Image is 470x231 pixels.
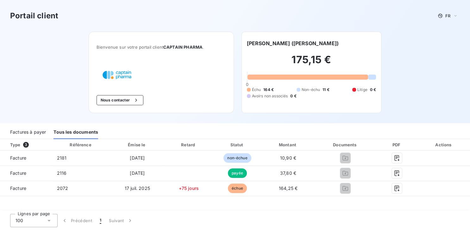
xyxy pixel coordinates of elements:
span: 164,25 € [279,185,298,191]
span: 0 € [290,93,296,99]
span: 17 juil. 2025 [125,185,150,191]
span: 0 [246,82,248,87]
button: Précédent [58,214,96,227]
img: Company logo [97,65,137,85]
span: Litige [357,87,367,93]
span: 2116 [57,170,67,176]
div: Émise le [112,142,163,148]
span: +75 jours [179,185,199,191]
div: Tous les documents [53,126,98,139]
span: FR [445,13,450,18]
span: 11 € [323,87,329,93]
span: 3 [23,142,29,148]
button: Suivant [105,214,137,227]
span: 164 € [263,87,274,93]
span: Facture [5,170,47,176]
span: [DATE] [130,170,145,176]
span: Facture [5,155,47,161]
div: Type [6,142,51,148]
div: Actions [419,142,469,148]
span: CAPTAIN PHARMA [163,45,203,50]
span: 2072 [57,185,68,191]
span: 37,80 € [280,170,296,176]
span: Échu [252,87,261,93]
span: Avoirs non associés [252,93,288,99]
div: Montant [263,142,314,148]
span: échue [228,184,247,193]
h3: Portail client [10,10,58,21]
button: 1 [96,214,105,227]
span: Bienvenue sur votre portail client . [97,45,226,50]
h6: [PERSON_NAME] ([PERSON_NAME]) [247,40,339,47]
span: 0 € [370,87,376,93]
h2: 175,15 € [247,53,376,72]
span: 1 [100,217,101,224]
div: Factures à payer [10,126,46,139]
span: 2181 [57,155,67,161]
span: payée [228,168,247,178]
span: [DATE] [130,155,145,161]
div: Documents [316,142,375,148]
div: Retard [165,142,212,148]
span: non-échue [223,153,251,163]
span: 10,90 € [280,155,296,161]
span: Facture [5,185,47,191]
button: Nous contacter [97,95,143,105]
div: PDF [377,142,417,148]
span: Non-échu [302,87,320,93]
span: 100 [16,217,23,224]
div: Statut [215,142,260,148]
div: Référence [70,142,91,147]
